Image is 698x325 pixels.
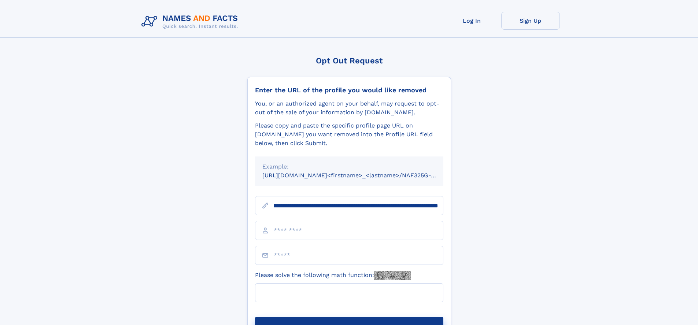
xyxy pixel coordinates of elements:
[443,12,501,30] a: Log In
[139,12,244,32] img: Logo Names and Facts
[255,99,443,117] div: You, or an authorized agent on your behalf, may request to opt-out of the sale of your informatio...
[247,56,451,65] div: Opt Out Request
[255,121,443,148] div: Please copy and paste the specific profile page URL on [DOMAIN_NAME] you want removed into the Pr...
[262,172,457,179] small: [URL][DOMAIN_NAME]<firstname>_<lastname>/NAF325G-xxxxxxxx
[501,12,560,30] a: Sign Up
[262,162,436,171] div: Example:
[255,271,411,280] label: Please solve the following math function:
[255,86,443,94] div: Enter the URL of the profile you would like removed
